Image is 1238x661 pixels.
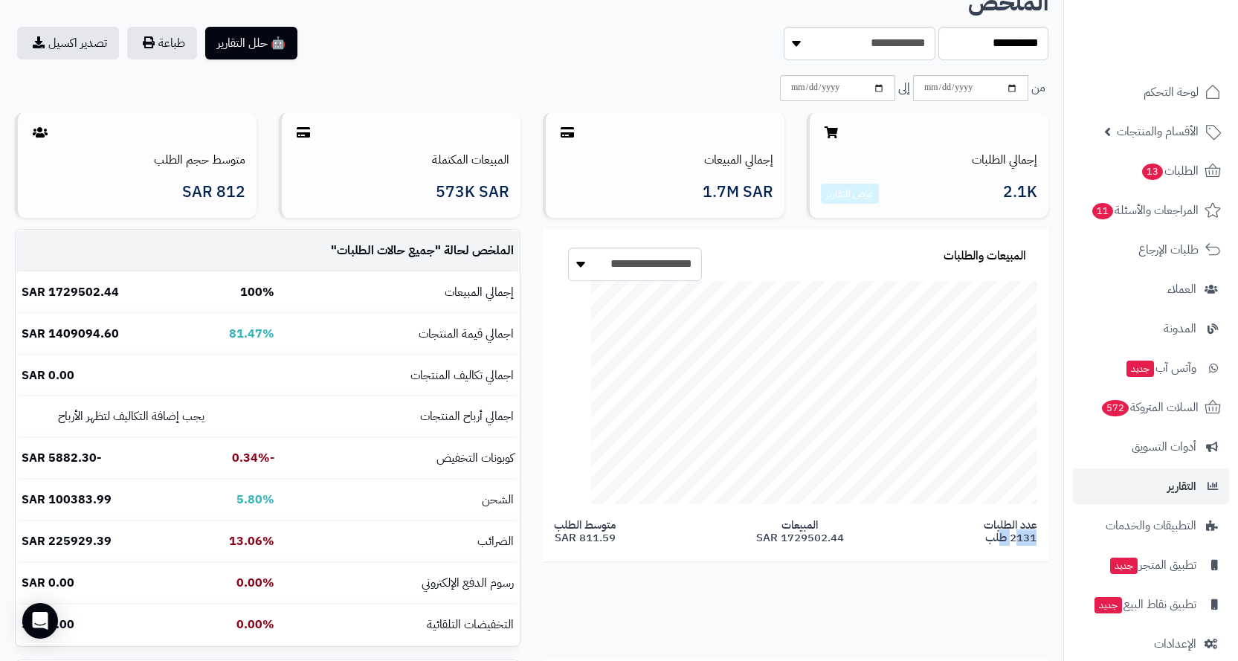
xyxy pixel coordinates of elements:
span: 1.7M SAR [703,184,773,201]
a: الطلبات13 [1073,153,1229,189]
h3: المبيعات والطلبات [944,250,1026,263]
td: الملخص لحالة " " [280,230,520,271]
a: إجمالي الطلبات [972,151,1037,169]
b: 100383.99 SAR [22,491,112,509]
b: 0.00 SAR [22,574,74,592]
a: تصدير اكسيل [17,27,119,59]
span: وآتس آب [1125,358,1196,378]
span: الأقسام والمنتجات [1117,121,1199,142]
a: لوحة التحكم [1073,74,1229,110]
td: اجمالي أرباح المنتجات [280,396,520,437]
a: السلات المتروكة572 [1073,390,1229,425]
a: إجمالي المبيعات [704,151,773,169]
b: -0.34% [232,449,274,467]
span: عدد الطلبات 2131 طلب [984,519,1037,544]
b: 5.80% [236,491,274,509]
b: 1409094.60 SAR [22,325,119,343]
b: 225929.39 SAR [22,532,112,550]
td: اجمالي تكاليف المنتجات [280,355,520,396]
td: كوبونات التخفيض [280,438,520,479]
a: المبيعات المكتملة [432,151,509,169]
span: متوسط الطلب 811.59 SAR [554,519,616,544]
span: المبيعات 1729502.44 SAR [756,519,844,544]
b: 100% [240,283,274,301]
td: الضرائب [280,521,520,562]
span: 13 [1141,163,1164,181]
b: 13.06% [229,532,274,550]
a: عرض التقارير [826,186,874,201]
td: التخفيضات التلقائية [280,604,520,645]
span: طلبات الإرجاع [1138,239,1199,260]
span: لوحة التحكم [1144,82,1199,103]
a: العملاء [1073,271,1229,307]
span: المدونة [1164,318,1196,339]
b: 0.00 SAR [22,616,74,633]
b: -5882.30 SAR [22,449,101,467]
span: التطبيقات والخدمات [1106,515,1196,536]
div: Open Intercom Messenger [22,603,58,639]
td: رسوم الدفع الإلكتروني [280,563,520,604]
a: طلبات الإرجاع [1073,232,1229,268]
img: logo-2.png [1137,25,1224,57]
td: إجمالي المبيعات [280,272,520,313]
a: المدونة [1073,311,1229,346]
span: جديد [1110,558,1138,574]
span: 2.1K [1003,184,1037,204]
a: وآتس آبجديد [1073,350,1229,386]
span: السلات المتروكة [1100,397,1199,418]
b: 0.00 SAR [22,367,74,384]
span: تطبيق نقاط البيع [1093,594,1196,615]
b: 0.00% [236,616,274,633]
span: إلى [898,80,910,97]
a: تطبيق نقاط البيعجديد [1073,587,1229,622]
span: أدوات التسويق [1132,436,1196,457]
span: المراجعات والأسئلة [1091,200,1199,221]
span: جديد [1126,361,1154,377]
a: متوسط حجم الطلب [154,151,245,169]
a: المراجعات والأسئلة11 [1073,193,1229,228]
b: 1729502.44 SAR [22,283,119,301]
span: 573K SAR [436,184,509,201]
button: طباعة [127,27,197,59]
td: الشحن [280,480,520,520]
a: أدوات التسويق [1073,429,1229,465]
span: جميع حالات الطلبات [337,242,435,259]
span: الطلبات [1141,161,1199,181]
a: التطبيقات والخدمات [1073,508,1229,544]
b: 81.47% [229,325,274,343]
button: 🤖 حلل التقارير [205,27,297,59]
a: التقارير [1073,468,1229,504]
span: التقارير [1167,476,1196,497]
span: جديد [1094,597,1122,613]
span: من [1031,80,1045,97]
a: تطبيق المتجرجديد [1073,547,1229,583]
span: 812 SAR [182,184,245,201]
span: العملاء [1167,279,1196,300]
span: 11 [1092,202,1114,220]
small: يجب إضافة التكاليف لتظهر الأرباح [58,407,204,425]
span: 572 [1101,399,1129,417]
span: تطبيق المتجر [1109,555,1196,575]
b: 0.00% [236,574,274,592]
td: اجمالي قيمة المنتجات [280,314,520,355]
span: الإعدادات [1154,633,1196,654]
